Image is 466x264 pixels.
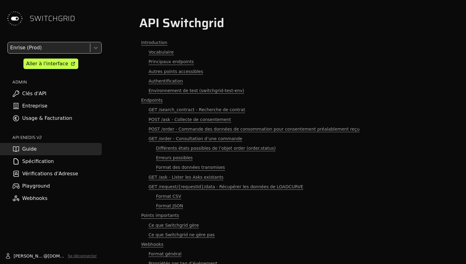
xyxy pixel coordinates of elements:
a: POST /ask - Collecte de consentement [139,115,431,124]
a: Principaux endpoints [139,57,431,67]
span: Environnement de test (switchgrid-test-env) [149,88,244,94]
a: Aller à l'interface [23,59,78,69]
span: Principaux endpoints [149,59,194,65]
button: Se déconnecter [68,254,97,258]
a: GET /ask - Lister les Asks existants [139,173,431,182]
a: Vocabulaire [139,47,431,57]
span: @ [43,253,48,259]
a: Format général [139,249,431,259]
a: GET /request/{requestId}/data - Récupérer les données de LOADCURVE [139,182,431,192]
span: Webhooks [141,242,163,247]
span: POST /ask - Collecte de consentement [149,117,231,123]
a: Format des données transmises [139,163,431,172]
span: Ce que Switchgrid gère [149,222,199,228]
span: Format JSON [156,203,183,209]
span: [PERSON_NAME].marcilhacy [14,253,43,259]
a: Points importants [139,211,431,220]
a: Endpoints [139,95,431,105]
a: Ce que Switchgrid gère [139,221,431,230]
span: Format général [149,251,182,257]
span: Authentification [149,78,183,84]
a: Autres points accessibles [139,67,431,76]
div: Aller à l'interface [26,60,68,67]
span: GET /ask - Lister les Asks existants [149,174,223,180]
a: Introduction [139,38,431,47]
a: Format CSV [139,192,431,201]
span: POST /order - Commande des données de consommation pour consentement préalablement reçu [149,126,360,132]
a: Ce que Switchgrid ne gère pas [139,230,431,240]
span: Introduction [141,40,167,46]
span: Format des données transmises [156,164,225,170]
a: Authentification [139,76,431,86]
span: [DOMAIN_NAME] [48,253,65,259]
span: SWITCHGRID [30,14,75,23]
img: Switchgrid Logo [5,9,25,28]
h2: API ENEDIS v2 [12,134,102,140]
span: Format CSV [156,193,181,199]
span: Vocabulaire [149,49,174,55]
a: Différents états possibles de l’objet order (order.status) [139,144,431,153]
span: Endpoints [141,97,163,103]
a: GET /search_contract - Recherche de contrat [139,105,431,115]
a: GET /order - Consultation d’une commande [139,134,431,144]
a: POST /order - Commande des données de consommation pour consentement préalablement reçu [139,124,431,134]
a: Environnement de test (switchgrid-test-env) [139,86,431,95]
span: GET /order - Consultation d’une commande [149,136,242,142]
span: GET /search_contract - Recherche de contrat [149,107,245,113]
span: GET /request/{requestId}/data - Récupérer les données de LOADCURVE [149,184,303,190]
a: Format JSON [139,201,431,211]
span: Erreurs possibles [156,155,193,161]
a: Webhooks [139,240,431,249]
span: Points importants [141,213,179,218]
span: Ce que Switchgrid ne gère pas [149,232,215,238]
h2: ADMIN [12,79,102,85]
span: Différents états possibles de l’objet order (order.status) [156,145,276,151]
h1: API Switchgrid [139,16,431,30]
a: Erreurs possibles [139,153,431,163]
span: Autres points accessibles [149,69,203,75]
